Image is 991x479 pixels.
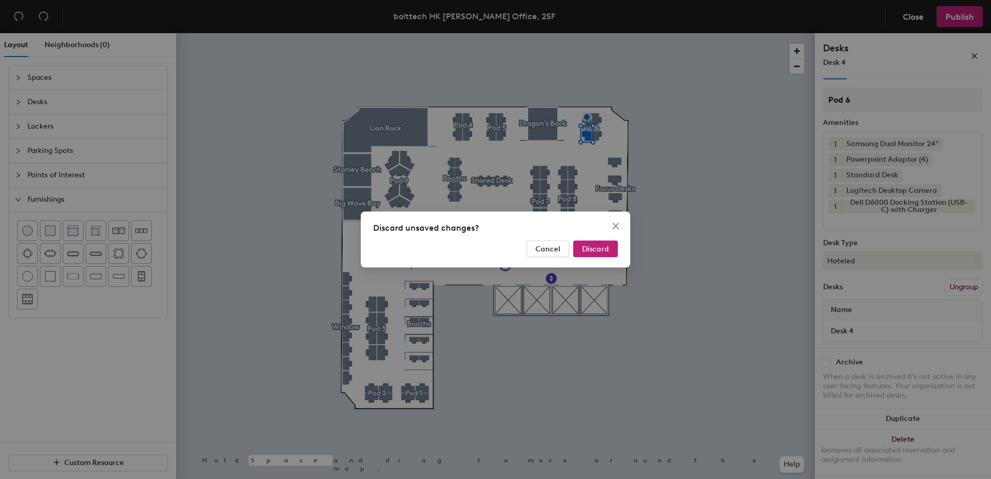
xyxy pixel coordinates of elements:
[612,222,620,230] span: close
[582,245,609,253] span: Discard
[607,222,624,230] span: Close
[573,241,618,257] button: Discard
[373,222,618,234] div: Discard unsaved changes?
[607,218,624,234] button: Close
[527,241,569,257] button: Cancel
[535,245,560,253] span: Cancel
